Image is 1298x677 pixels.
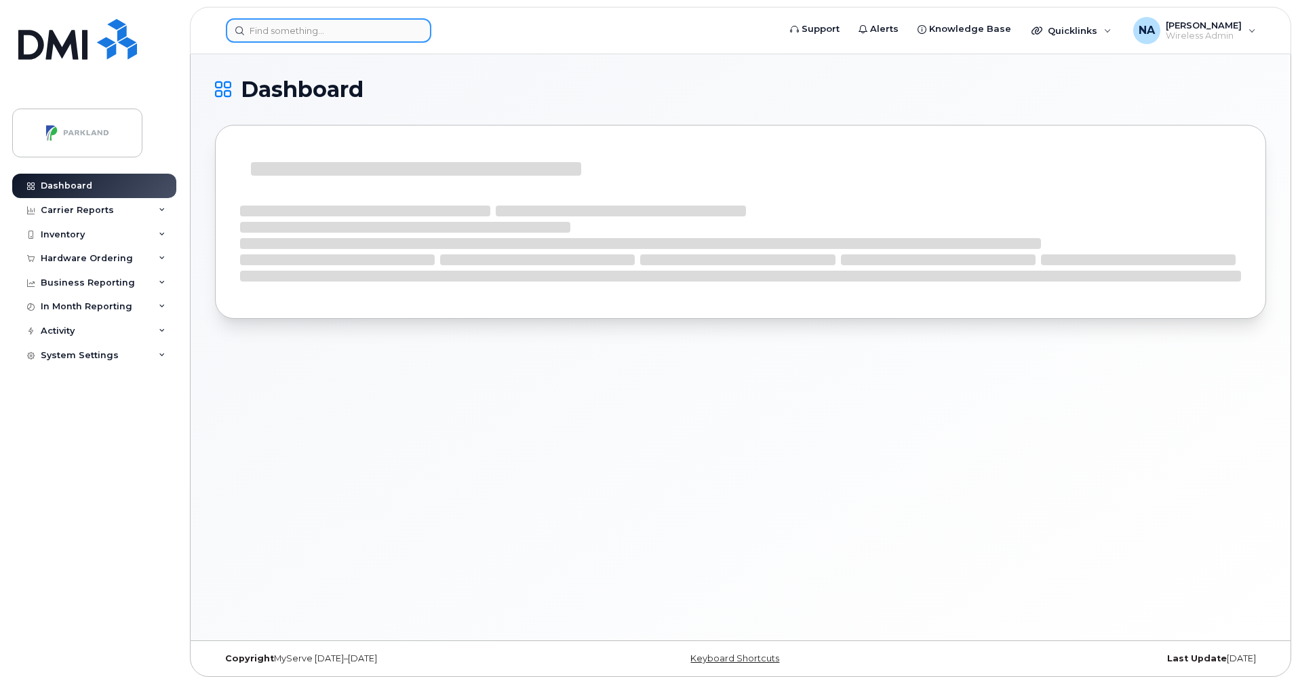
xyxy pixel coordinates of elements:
span: Dashboard [241,79,363,100]
div: [DATE] [916,653,1266,664]
strong: Copyright [225,653,274,663]
a: Keyboard Shortcuts [690,653,779,663]
strong: Last Update [1167,653,1227,663]
div: MyServe [DATE]–[DATE] [215,653,566,664]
